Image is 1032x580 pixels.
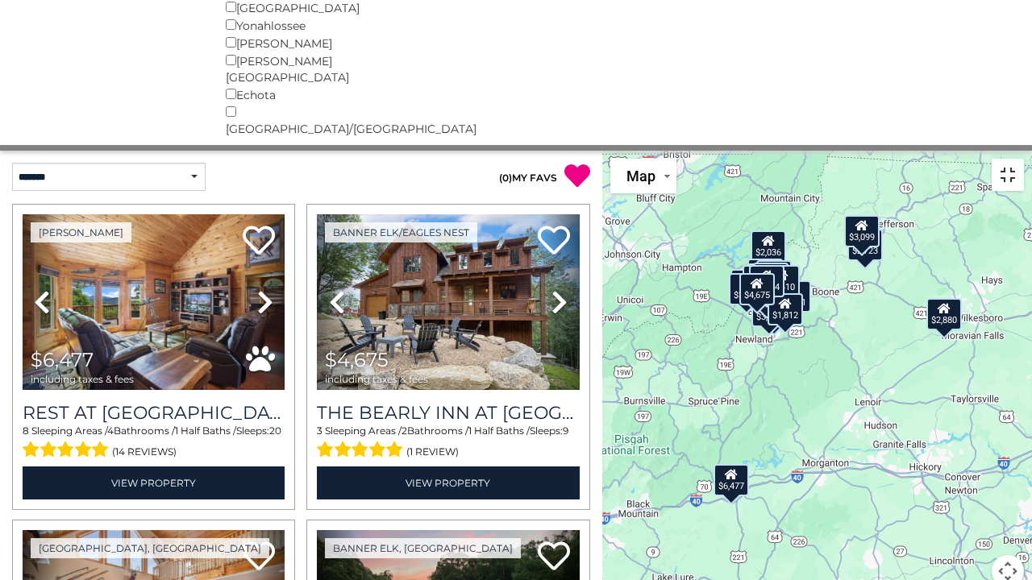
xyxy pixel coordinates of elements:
[175,425,236,437] span: 1 Half Baths /
[768,293,803,325] div: $1,812
[749,265,784,297] div: $1,664
[751,230,787,263] div: $2,036
[756,260,792,292] div: $4,430
[739,273,775,305] div: $4,675
[402,425,407,437] span: 2
[31,222,131,242] a: [PERSON_NAME]
[23,214,285,390] img: thumbnail_164747674.jpeg
[226,52,403,85] div: [PERSON_NAME][GEOGRAPHIC_DATA]
[714,464,749,496] div: $6,477
[226,34,403,52] div: [PERSON_NAME]
[753,263,789,295] div: $2,315
[23,402,285,424] a: Rest at [GEOGRAPHIC_DATA]
[743,265,778,297] div: $4,247
[317,402,579,424] a: The Bearly Inn at [GEOGRAPHIC_DATA]
[243,224,275,259] a: Add to favorites
[926,298,962,330] div: $2,880
[730,269,766,301] div: $2,230
[107,425,114,437] span: 4
[325,374,428,384] span: including taxes & fees
[23,424,285,462] div: Sleeping Areas / Bathrooms / Sleeps:
[31,374,134,384] span: including taxes & fees
[325,348,389,371] span: $4,675
[269,425,281,437] span: 20
[31,538,269,558] a: [GEOGRAPHIC_DATA], [GEOGRAPHIC_DATA]
[729,273,764,305] div: $3,061
[748,259,784,291] div: $3,687
[317,424,579,462] div: Sleeping Areas / Bathrooms / Sleeps:
[226,103,403,137] div: [GEOGRAPHIC_DATA]/[GEOGRAPHIC_DATA]
[563,425,568,437] span: 9
[31,348,94,371] span: $6,477
[610,159,676,193] button: Change map style
[325,538,521,558] a: Banner Elk, [GEOGRAPHIC_DATA]
[325,222,477,242] a: Banner Elk/Eagles Nest
[317,466,579,499] a: View Property
[845,215,880,247] div: $3,099
[468,425,530,437] span: 1 Half Baths /
[112,441,177,462] span: (14 reviews)
[317,214,579,390] img: thumbnail_167078144.jpeg
[502,172,509,184] span: 0
[317,402,579,424] h3: The Bearly Inn at Eagles Nest
[406,441,459,462] span: (1 review)
[23,466,285,499] a: View Property
[499,172,557,184] a: (0)MY FAVS
[992,159,1024,191] button: Toggle fullscreen view
[317,425,322,437] span: 3
[538,540,570,574] a: Add to favorites
[23,402,285,424] h3: Rest at Mountain Crest
[499,172,512,184] span: ( )
[626,168,655,184] span: Map
[226,85,403,103] div: Echota
[226,16,403,34] div: Yonahlossee
[751,295,787,327] div: $3,864
[23,425,29,437] span: 8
